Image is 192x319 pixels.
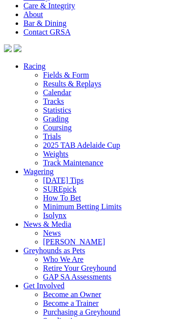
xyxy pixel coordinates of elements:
a: [DATE] Tips [43,176,84,184]
a: Contact GRSA [23,28,70,36]
a: Wagering [23,167,54,176]
a: News [43,229,61,237]
a: Bar & Dining [23,19,66,27]
a: Who We Are [43,255,84,263]
a: About [23,10,43,19]
a: Grading [43,115,68,123]
a: Minimum Betting Limits [43,202,122,211]
a: Fields & Form [43,71,89,79]
a: Purchasing a Greyhound [43,308,120,316]
a: Statistics [43,106,71,114]
a: News & Media [23,220,71,228]
a: [PERSON_NAME] [43,238,105,246]
a: How To Bet [43,194,81,202]
a: Racing [23,62,45,70]
a: Isolynx [43,211,66,219]
a: Weights [43,150,68,158]
a: Track Maintenance [43,159,103,167]
a: Calendar [43,88,71,97]
img: twitter.svg [14,44,21,52]
a: Coursing [43,123,72,132]
a: Become a Trainer [43,299,99,307]
a: 2025 TAB Adelaide Cup [43,141,120,149]
a: Care & Integrity [23,1,75,10]
a: Retire Your Greyhound [43,264,116,272]
a: GAP SA Assessments [43,273,111,281]
a: Get Involved [23,281,64,290]
a: Greyhounds as Pets [23,246,85,255]
a: Become an Owner [43,290,101,299]
img: facebook.svg [4,44,12,52]
a: Tracks [43,97,64,105]
a: Trials [43,132,61,140]
a: SUREpick [43,185,76,193]
a: Results & Replays [43,80,101,88]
